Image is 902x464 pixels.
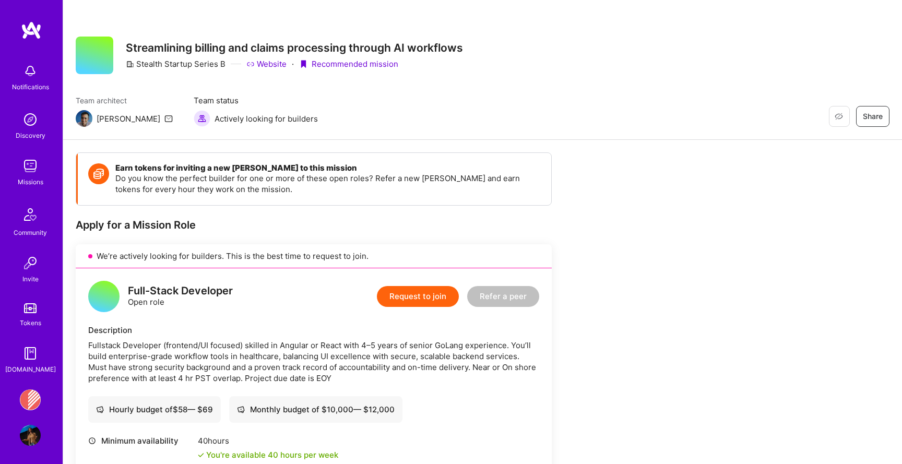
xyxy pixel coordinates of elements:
img: Actively looking for builders [194,110,210,127]
i: icon Mail [164,114,173,123]
div: Tokens [20,317,41,328]
p: Do you know the perfect builder for one or more of these open roles? Refer a new [PERSON_NAME] an... [115,173,541,195]
div: · [292,58,294,69]
div: Monthly budget of $ 10,000 — $ 12,000 [237,404,395,415]
i: icon EyeClosed [835,112,843,121]
img: tokens [24,303,37,313]
img: discovery [20,109,41,130]
img: Team Architect [76,110,92,127]
div: Stealth Startup Series B [126,58,225,69]
img: Invite [20,253,41,273]
div: Discovery [16,130,45,141]
i: icon Cash [96,406,104,413]
button: Share [856,106,889,127]
div: [DOMAIN_NAME] [5,364,56,375]
img: logo [21,21,42,40]
img: teamwork [20,156,41,176]
img: Banjo Health: AI Coding Tools Enablement Workshop [20,389,41,410]
div: We’re actively looking for builders. This is the best time to request to join. [76,244,552,268]
a: User Avatar [17,425,43,446]
div: Apply for a Mission Role [76,218,552,232]
div: Community [14,227,47,238]
div: [PERSON_NAME] [97,113,160,124]
div: 40 hours [198,435,338,446]
div: Missions [18,176,43,187]
img: User Avatar [20,425,41,446]
div: Hourly budget of $ 58 — $ 69 [96,404,213,415]
span: Team status [194,95,318,106]
span: Share [863,111,883,122]
button: Refer a peer [467,286,539,307]
i: icon Check [198,452,204,458]
img: guide book [20,343,41,364]
div: Full-Stack Developer [128,285,233,296]
div: Description [88,325,539,336]
button: Request to join [377,286,459,307]
i: icon Clock [88,437,96,445]
img: bell [20,61,41,81]
div: Invite [22,273,39,284]
a: Banjo Health: AI Coding Tools Enablement Workshop [17,389,43,410]
div: You're available 40 hours per week [198,449,338,460]
div: Recommended mission [299,58,398,69]
h3: Streamlining billing and claims processing through AI workflows [126,41,463,54]
div: Notifications [12,81,49,92]
div: Fullstack Developer (frontend/UI focused) skilled in Angular or React with 4–5 years of senior Go... [88,340,539,384]
h4: Earn tokens for inviting a new [PERSON_NAME] to this mission [115,163,541,173]
span: Team architect [76,95,173,106]
img: Community [18,202,43,227]
i: icon PurpleRibbon [299,60,307,68]
img: Token icon [88,163,109,184]
span: Actively looking for builders [215,113,318,124]
div: Minimum availability [88,435,193,446]
a: Website [246,58,287,69]
i: icon CompanyGray [126,60,134,68]
div: Open role [128,285,233,307]
i: icon Cash [237,406,245,413]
